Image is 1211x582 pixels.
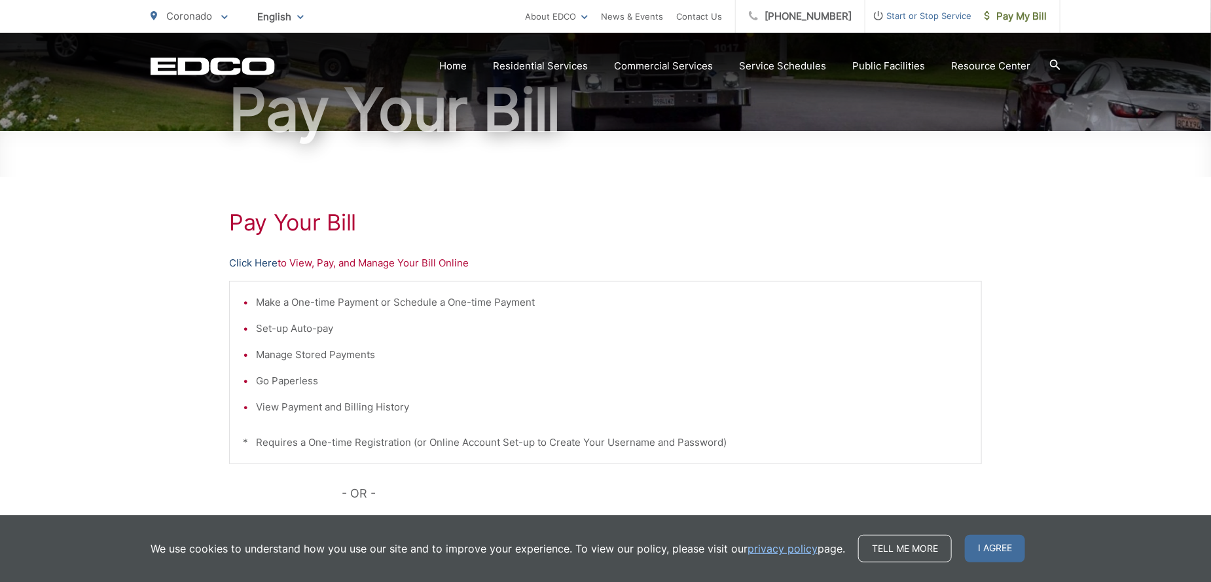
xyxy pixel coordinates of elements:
a: Tell me more [858,535,952,562]
p: * Requires a One-time Registration (or Online Account Set-up to Create Your Username and Password) [243,435,968,450]
span: Coronado [166,10,212,22]
p: to View, Pay, and Manage Your Bill Online [229,255,982,271]
a: Resource Center [951,58,1030,74]
a: News & Events [601,9,663,24]
a: EDCD logo. Return to the homepage. [151,57,275,75]
a: Service Schedules [739,58,826,74]
li: Set-up Auto-pay [256,321,968,336]
h1: Pay Your Bill [229,209,982,236]
p: - OR - [342,484,983,503]
li: Go Paperless [256,373,968,389]
a: privacy policy [748,541,818,556]
a: Click Here [229,255,278,271]
li: Make a One-time Payment or Schedule a One-time Payment [256,295,968,310]
p: We use cookies to understand how you use our site and to improve your experience. To view our pol... [151,541,845,556]
a: Home [439,58,467,74]
span: English [247,5,314,28]
a: Public Facilities [852,58,925,74]
a: Contact Us [676,9,722,24]
li: View Payment and Billing History [256,399,968,415]
a: Commercial Services [614,58,713,74]
span: Pay My Bill [985,9,1047,24]
span: I agree [965,535,1025,562]
h1: Pay Your Bill [151,77,1060,143]
a: Residential Services [493,58,588,74]
a: About EDCO [525,9,588,24]
li: Manage Stored Payments [256,347,968,363]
